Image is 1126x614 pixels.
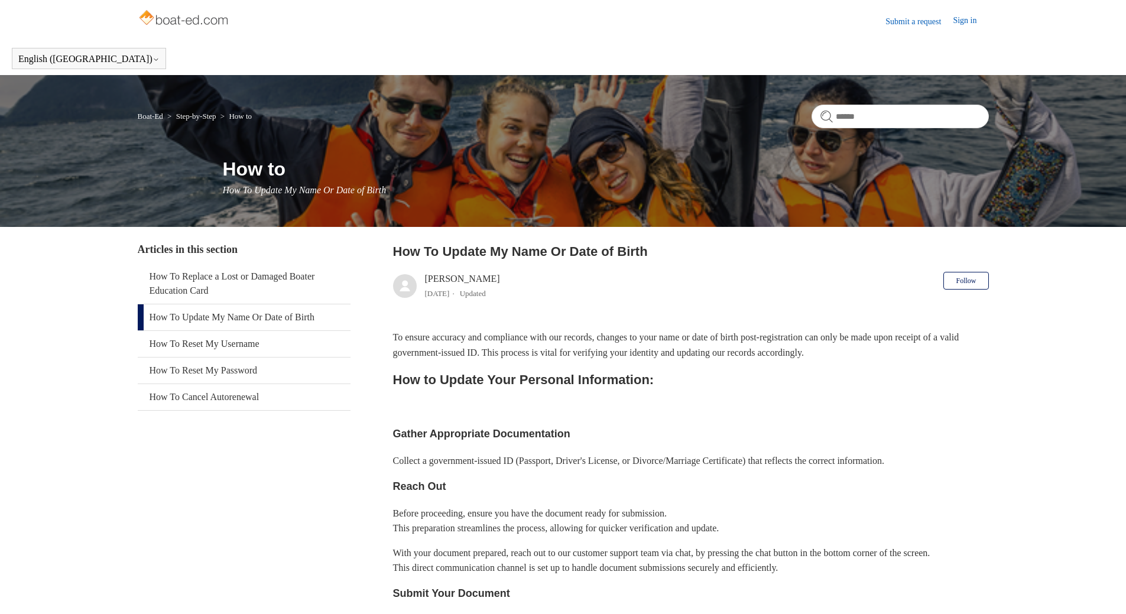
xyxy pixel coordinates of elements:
li: Step-by-Step [165,112,218,121]
li: Updated [460,289,486,298]
p: Before proceeding, ensure you have the document ready for submission. This preparation streamline... [393,506,989,536]
a: Submit a request [885,15,953,28]
a: How To Cancel Autorenewal [138,384,351,410]
p: With your document prepared, reach out to our customer support team via chat, by pressing the cha... [393,545,989,576]
span: How To Update My Name Or Date of Birth [223,185,387,195]
a: How To Reset My Password [138,358,351,384]
a: How to [229,112,252,121]
h3: Submit Your Document [393,585,989,602]
h2: How to Update Your Personal Information: [393,369,989,390]
a: How To Update My Name Or Date of Birth [138,304,351,330]
a: Boat-Ed [138,112,163,121]
a: How To Replace a Lost or Damaged Boater Education Card [138,264,351,304]
a: Sign in [953,14,988,28]
h3: Reach Out [393,478,989,495]
span: Articles in this section [138,243,238,255]
a: Step-by-Step [176,112,216,121]
button: Follow Article [943,272,988,290]
h1: How to [223,155,989,183]
button: English ([GEOGRAPHIC_DATA]) [18,54,160,64]
p: Collect a government-issued ID (Passport, Driver's License, or Divorce/Marriage Certificate) that... [393,453,989,469]
div: Live chat [1086,574,1117,605]
input: Search [812,105,989,128]
li: How to [218,112,252,121]
img: Boat-Ed Help Center home page [138,7,232,31]
p: To ensure accuracy and compliance with our records, changes to your name or date of birth post-re... [393,330,989,360]
h3: Gather Appropriate Documentation [393,425,989,443]
h2: How To Update My Name Or Date of Birth [393,242,989,261]
a: How To Reset My Username [138,331,351,357]
time: 04/08/2025, 12:33 [425,289,450,298]
li: Boat-Ed [138,112,166,121]
div: [PERSON_NAME] [425,272,500,300]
